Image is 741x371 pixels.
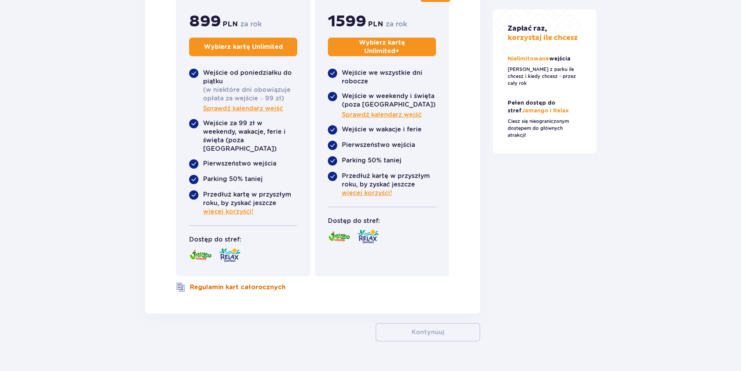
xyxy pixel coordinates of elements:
[189,69,198,78] img: roundedCheckBlue.4a3460b82ef5fd2642f707f390782c34.svg
[203,159,276,168] p: Pierwszeństwo wejścia
[386,19,407,29] p: za rok
[190,283,286,292] a: Regulamin kart całorocznych
[412,328,444,336] p: Kontynuuj
[328,125,337,135] img: roundedCheckBlue.4a3460b82ef5fd2642f707f390782c34.svg
[203,207,253,216] a: więcej korzyści!
[189,12,221,31] span: 899
[508,55,572,63] p: Nielimitowane
[342,172,436,197] p: Przedłuż kartę w przyszłym roku, by zyskać jeszcze
[342,92,436,109] p: Wejście w weekendy i święta (poza [GEOGRAPHIC_DATA])
[204,43,283,51] p: Wybierz kartę Unlimited
[203,119,297,153] p: Wejście za 99 zł w weekendy, wakacje, ferie i święta (poza [GEOGRAPHIC_DATA])
[328,217,380,225] p: Dostęp do stref:
[222,20,238,29] span: PLN
[189,175,198,184] img: roundedCheckBlue.4a3460b82ef5fd2642f707f390782c34.svg
[376,323,480,342] button: Kontynuuj
[342,69,436,86] p: Wejście we wszystkie dni robocze
[328,172,337,181] img: roundedCheckBlue.4a3460b82ef5fd2642f707f390782c34.svg
[240,19,262,29] p: za rok
[342,125,422,134] p: Wejście w wakacje i ferie
[342,189,392,197] a: więcej korzyści!
[508,118,582,139] p: Ciesz się nieograniczonym dostępem do głównych atrakcji!
[342,141,415,149] p: Pierwszeństwo wejścia
[368,20,383,29] span: PLN
[328,38,436,56] button: Wybierz kartę Unlimited+
[342,110,422,119] a: Sprawdź kalendarz wejść
[189,38,297,56] button: Wybierz kartę Unlimited
[328,12,366,31] span: 1599
[508,99,582,115] p: Jamango i Relax
[328,141,337,150] img: roundedCheckBlue.4a3460b82ef5fd2642f707f390782c34.svg
[549,56,570,62] span: wejścia
[508,100,555,114] span: Pełen dostęp do stref
[341,38,423,55] p: Wybierz kartę Unlimited +
[508,24,547,33] span: Zapłać raz,
[203,86,297,103] p: (w niektóre dni obowiązuje opłata za wejście – 99 zł)
[203,69,297,86] p: Wejście od poniedziałku do piątku
[328,92,337,101] img: roundedCheckBlue.4a3460b82ef5fd2642f707f390782c34.svg
[328,69,337,78] img: roundedCheckBlue.4a3460b82ef5fd2642f707f390782c34.svg
[508,24,578,43] p: korzystaj ile chcesz
[203,104,283,113] a: Sprawdź kalendarz wejść
[203,190,297,216] p: Przedłuż kartę w przyszłym roku, by zyskać jeszcze
[328,156,337,166] img: roundedCheckBlue.4a3460b82ef5fd2642f707f390782c34.svg
[189,235,241,244] p: Dostęp do stref:
[189,119,198,128] img: roundedCheckBlue.4a3460b82ef5fd2642f707f390782c34.svg
[189,159,198,169] img: roundedCheckBlue.4a3460b82ef5fd2642f707f390782c34.svg
[203,175,263,183] p: Parking 50% taniej
[189,190,198,200] img: roundedCheckBlue.4a3460b82ef5fd2642f707f390782c34.svg
[342,156,402,165] p: Parking 50% taniej
[508,66,582,87] p: [PERSON_NAME] z parku ile chcesz i kiedy chcesz - przez cały rok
